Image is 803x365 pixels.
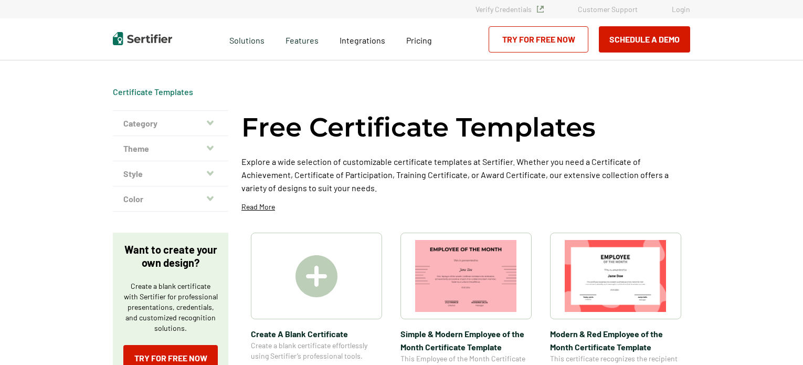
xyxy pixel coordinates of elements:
span: Solutions [229,33,265,46]
button: Style [113,161,228,186]
img: Create A Blank Certificate [295,255,337,297]
a: Pricing [406,33,432,46]
span: Create a blank certificate effortlessly using Sertifier’s professional tools. [251,340,382,361]
button: Color [113,186,228,212]
span: Simple & Modern Employee of the Month Certificate Template [400,327,532,353]
a: Verify Credentials [476,5,544,14]
a: Certificate Templates [113,87,193,97]
span: Integrations [340,35,385,45]
p: Want to create your own design? [123,243,218,269]
a: Integrations [340,33,385,46]
img: Modern & Red Employee of the Month Certificate Template [565,240,667,312]
img: Verified [537,6,544,13]
a: Login [672,5,690,14]
p: Create a blank certificate with Sertifier for professional presentations, credentials, and custom... [123,281,218,333]
span: Pricing [406,35,432,45]
button: Theme [113,136,228,161]
img: Sertifier | Digital Credentialing Platform [113,32,172,45]
span: Features [286,33,319,46]
a: Try for Free Now [489,26,588,53]
span: Modern & Red Employee of the Month Certificate Template [550,327,681,353]
p: Explore a wide selection of customizable certificate templates at Sertifier. Whether you need a C... [241,155,690,194]
img: Simple & Modern Employee of the Month Certificate Template [415,240,517,312]
a: Customer Support [578,5,638,14]
h1: Free Certificate Templates [241,110,596,144]
button: Category [113,111,228,136]
div: Breadcrumb [113,87,193,97]
span: Create A Blank Certificate [251,327,382,340]
p: Read More [241,202,275,212]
